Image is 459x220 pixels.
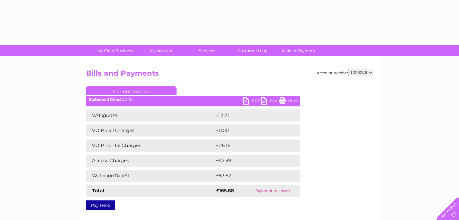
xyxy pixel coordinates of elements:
td: VOIP Call Charges [86,124,215,137]
td: £26.16 [215,140,288,152]
strong: £165.88 [216,188,234,193]
a: Make A Payment [274,45,324,56]
a: Customer Help [228,45,278,56]
a: CSV [261,97,279,106]
td: £0.00 [215,124,286,137]
td: £83.62 [215,170,288,182]
a: Services [182,45,232,56]
td: VOIP Rental Charges [86,140,215,152]
h2: Bills and Payments [86,69,373,80]
td: £13.71 [215,109,287,121]
a: Print [279,97,297,106]
strong: Total [92,188,104,193]
div: [DATE] [86,97,300,102]
a: My Clear Business [90,45,140,56]
td: Water @ 0% VAT [86,170,215,182]
div: Account number [317,69,373,76]
a: Current Invoice [86,86,177,95]
a: Pay Here [86,200,115,210]
td: Payment received [245,185,300,197]
a: PDF [243,97,261,106]
td: Access Charges [86,155,215,167]
td: VAT @ 20% [86,109,215,121]
a: My Account [136,45,186,56]
td: £42.39 [215,155,288,167]
b: Statement Date: [89,97,120,102]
